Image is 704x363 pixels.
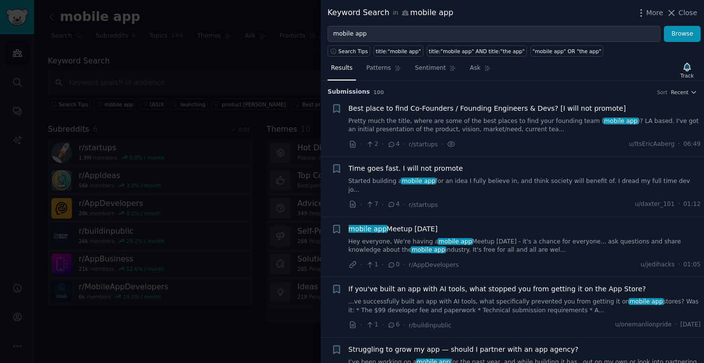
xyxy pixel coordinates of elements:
button: Browse [664,26,701,42]
span: Meetup [DATE] [349,224,438,234]
span: r/AppDevelopers [409,262,459,268]
span: mobile app [401,178,436,184]
span: Search Tips [338,48,368,55]
div: Track [681,72,694,79]
span: 1 [366,261,378,269]
a: Ask [466,60,494,81]
span: · [382,200,384,210]
span: r/buildinpublic [409,322,451,329]
span: mobile app [411,246,446,253]
span: in [393,9,398,18]
div: Keyword Search mobile app [328,7,453,19]
span: · [675,321,677,329]
span: Ask [470,64,481,73]
span: · [403,139,405,149]
a: title:"mobile app" AND title:"the app" [427,45,527,57]
a: Best place to find Co-Founders / Founding Engineers & Devs? [I will not promote] [349,103,626,114]
span: 0 [387,261,399,269]
span: Close [679,8,697,18]
span: mobile app [348,225,388,233]
span: r/startups [409,141,438,148]
span: Results [331,64,352,73]
span: · [403,320,405,330]
span: mobile app [438,238,473,245]
span: u/daxter_101 [635,200,674,209]
a: Struggling to grow my app — should I partner with an app agency? [349,344,579,355]
span: · [441,139,443,149]
a: ...ve successfully built an app with AI tools, what specifically prevented you from getting it on... [349,298,701,315]
button: Close [666,8,697,18]
a: Hey everyone, We're having amobile appMeetup [DATE] - it's a chance for everyone... ask questions... [349,238,701,255]
span: Recent [671,89,688,96]
span: u/jedihacks [640,261,675,269]
div: title:"mobile app" [376,48,421,55]
span: · [360,320,362,330]
span: r/startups [409,202,438,208]
span: 7 [366,200,378,209]
a: title:"mobile app" [374,45,423,57]
span: · [678,261,680,269]
button: Search Tips [328,45,370,57]
span: 100 [374,89,384,95]
a: Patterns [363,60,404,81]
span: 6 [387,321,399,329]
span: 01:05 [683,261,701,269]
span: · [360,200,362,210]
span: · [382,260,384,270]
span: · [382,320,384,330]
a: Pretty much the title, where are some of the best places to find your founding team (mobile app)?... [349,117,701,134]
div: title:"mobile app" AND title:"the app" [429,48,525,55]
a: If you've built an app with AI tools, what stopped you from getting it on the App Store? [349,284,646,294]
a: Started building amobile appfor an idea I fully believe in, and think society will benefit of. I ... [349,177,701,194]
div: Sort [657,89,668,96]
span: [DATE] [681,321,701,329]
span: · [382,139,384,149]
span: 2 [366,140,378,149]
span: 06:49 [683,140,701,149]
span: · [678,200,680,209]
a: Results [328,60,356,81]
span: · [678,140,680,149]
button: Recent [671,89,697,96]
span: More [646,8,663,18]
span: Patterns [366,64,391,73]
span: mobile app [629,298,664,305]
span: u/onemanlionpride [615,321,671,329]
input: Try a keyword related to your business [328,26,660,42]
button: More [636,8,663,18]
span: 1 [366,321,378,329]
button: Track [677,60,697,81]
span: · [403,200,405,210]
span: 4 [387,200,399,209]
a: Sentiment [412,60,460,81]
span: · [403,260,405,270]
span: 01:12 [683,200,701,209]
span: · [360,139,362,149]
span: · [360,260,362,270]
a: Time goes fast. I will not promote [349,163,463,174]
span: Sentiment [415,64,446,73]
div: "mobile app" OR "the app" [532,48,601,55]
span: u/ItsEricAaberg [629,140,674,149]
span: 4 [387,140,399,149]
span: mobile app [603,118,638,124]
span: Submission s [328,88,370,97]
a: "mobile app" OR "the app" [530,45,604,57]
a: mobile appMeetup [DATE] [349,224,438,234]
